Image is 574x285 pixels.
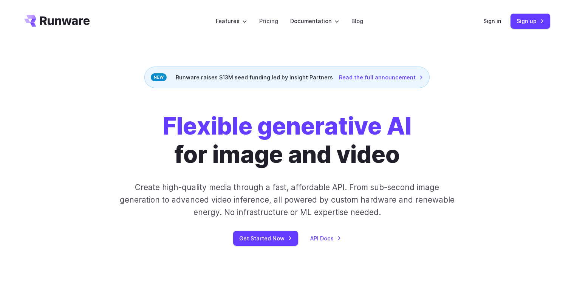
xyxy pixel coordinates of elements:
[144,67,430,88] div: Runware raises $13M seed funding led by Insight Partners
[216,17,247,25] label: Features
[163,112,412,140] strong: Flexible generative AI
[290,17,339,25] label: Documentation
[351,17,363,25] a: Blog
[24,15,90,27] a: Go to /
[119,181,455,219] p: Create high-quality media through a fast, affordable API. From sub-second image generation to adv...
[511,14,550,28] a: Sign up
[310,234,341,243] a: API Docs
[259,17,278,25] a: Pricing
[339,73,423,82] a: Read the full announcement
[163,112,412,169] h1: for image and video
[483,17,501,25] a: Sign in
[233,231,298,246] a: Get Started Now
